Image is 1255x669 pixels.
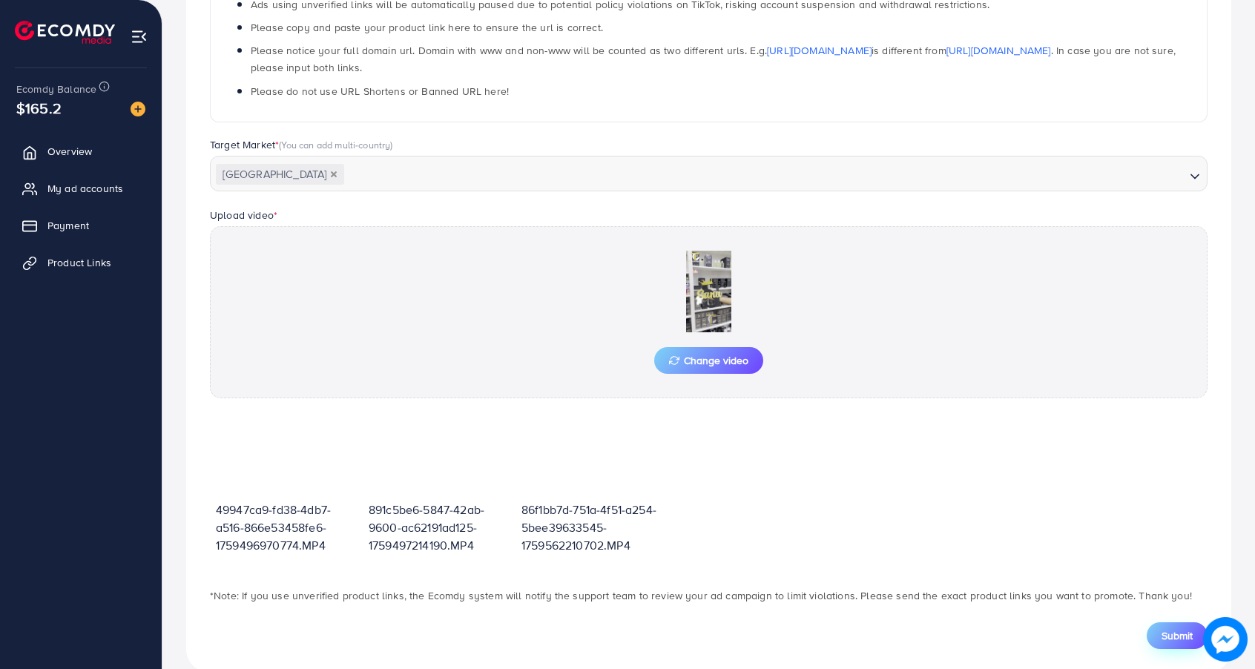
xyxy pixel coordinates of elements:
[369,501,510,554] p: 891c5be6-5847-42ab-9600-ac62191ad125-1759497214190.MP4
[210,208,277,223] label: Upload video
[47,144,92,159] span: Overview
[1203,617,1248,662] img: image
[11,136,151,166] a: Overview
[251,20,603,35] span: Please copy and paste your product link here to ensure the url is correct.
[47,181,123,196] span: My ad accounts
[210,587,1208,604] p: *Note: If you use unverified product links, the Ecomdy system will notify the support team to rev...
[11,211,151,240] a: Payment
[47,218,89,233] span: Payment
[251,43,1176,75] span: Please notice your full domain url. Domain with www and non-www will be counted as two different ...
[346,163,1184,186] input: Search for option
[521,501,662,554] p: 86f1bb7d-751a-4f51-a254-5bee39633545-1759562210702.MP4
[131,28,148,45] img: menu
[11,248,151,277] a: Product Links
[767,43,872,58] a: [URL][DOMAIN_NAME]
[47,255,111,270] span: Product Links
[330,171,337,178] button: Deselect Pakistan
[15,21,115,44] img: logo
[669,355,748,366] span: Change video
[1147,622,1208,649] button: Submit
[216,164,344,185] span: [GEOGRAPHIC_DATA]
[216,501,357,554] p: 49947ca9-fd38-4db7-a516-866e53458fe6-1759496970774.MP4
[131,102,145,116] img: image
[16,82,96,96] span: Ecomdy Balance
[251,84,509,99] span: Please do not use URL Shortens or Banned URL here!
[635,251,783,332] img: Preview Image
[210,156,1208,191] div: Search for option
[1162,628,1193,643] span: Submit
[946,43,1051,58] a: [URL][DOMAIN_NAME]
[11,174,151,203] a: My ad accounts
[279,138,392,151] span: (You can add multi-country)
[654,347,763,374] button: Change video
[210,137,393,152] label: Target Market
[15,94,62,122] span: $165.2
